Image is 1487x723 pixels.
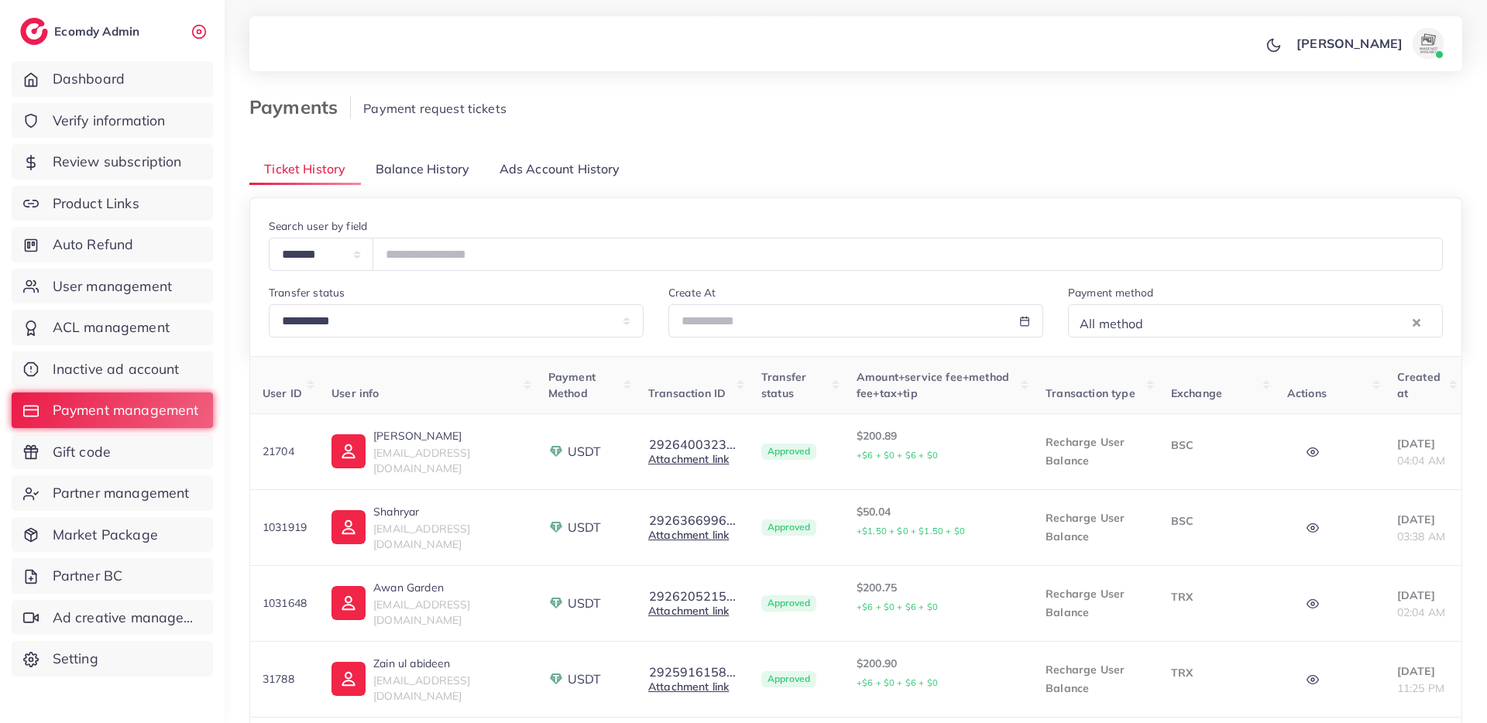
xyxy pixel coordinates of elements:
h2: Ecomdy Admin [54,24,143,39]
span: User management [53,276,172,296]
span: [EMAIL_ADDRESS][DOMAIN_NAME] [373,522,470,551]
span: Review subscription [53,152,182,172]
p: Recharge User Balance [1046,584,1146,622]
p: [DATE] [1397,662,1449,680]
span: Amount+service fee+method fee+tax+tip [857,370,1009,399]
p: Awan Garden [373,578,524,597]
button: 2926400323... [648,437,737,451]
p: 21704 [263,442,307,461]
p: [DATE] [1397,586,1449,605]
img: payment [548,671,564,687]
span: Transaction type [1046,386,1135,400]
a: Verify information [12,103,213,139]
span: Dashboard [53,69,125,89]
a: Market Package [12,517,213,553]
p: 1031648 [263,594,307,612]
p: TRX [1171,588,1262,606]
a: Dashboard [12,61,213,97]
a: Partner management [12,475,213,511]
small: +$6 + $0 + $6 + $0 [857,601,938,612]
img: ic-user-info.36bf1079.svg [331,510,366,544]
button: 2926366996... [648,513,737,527]
span: [EMAIL_ADDRESS][DOMAIN_NAME] [373,673,470,703]
span: Gift code [53,442,111,462]
span: Created at [1397,370,1441,399]
a: Gift code [12,434,213,470]
p: $200.89 [857,427,1021,464]
span: Approved [761,519,816,536]
a: ACL management [12,310,213,345]
img: payment [548,519,564,535]
span: Approved [761,444,816,461]
span: Partner BC [53,566,123,586]
span: Transfer status [761,370,806,399]
p: Recharge User Balance [1046,433,1146,470]
span: Transaction ID [648,386,726,400]
span: Verify information [53,111,166,131]
h3: Payments [249,96,351,118]
p: $200.90 [857,654,1021,692]
a: Attachment link [648,528,729,542]
p: [PERSON_NAME] [1296,34,1403,53]
span: 04:04 AM [1397,454,1445,468]
span: Inactive ad account [53,359,180,379]
span: Payment management [53,400,199,420]
input: Search for option [1149,309,1409,335]
span: [EMAIL_ADDRESS][DOMAIN_NAME] [373,598,470,627]
p: 1031919 [263,518,307,536]
small: +$1.50 + $0 + $1.50 + $0 [857,526,965,536]
span: Approved [761,671,816,688]
img: avatar [1413,28,1444,59]
a: Review subscription [12,144,213,180]
a: Setting [12,641,213,677]
small: +$6 + $0 + $6 + $0 [857,450,938,461]
a: Product Links [12,186,213,221]
span: USDT [568,519,602,536]
img: ic-user-info.36bf1079.svg [331,662,366,696]
span: USDT [568,595,602,612]
p: Zain ul abideen [373,654,524,673]
span: Setting [53,649,98,669]
span: Auto Refund [53,235,134,255]
p: BSC [1171,512,1262,530]
a: Partner BC [12,558,213,594]
p: [PERSON_NAME] [373,427,524,445]
a: [PERSON_NAME]avatar [1288,28,1450,59]
span: Balance History [376,160,469,178]
img: payment [548,444,564,459]
span: USDT [568,670,602,688]
span: Product Links [53,194,139,214]
a: Attachment link [648,452,729,466]
button: Clear Selected [1413,313,1420,331]
img: ic-user-info.36bf1079.svg [331,434,366,468]
img: logo [20,18,48,45]
span: Approved [761,595,816,612]
span: 11:25 PM [1397,681,1444,695]
button: 2926205215... [648,589,737,603]
label: Transfer status [269,285,345,300]
span: All method [1077,313,1147,335]
a: logoEcomdy Admin [20,18,143,45]
button: 2925916158... [648,665,737,679]
span: User ID [263,386,302,400]
span: 02:04 AM [1397,605,1445,619]
span: 03:38 AM [1397,529,1445,543]
label: Payment method [1068,285,1153,300]
a: Payment management [12,392,213,428]
p: Shahryar [373,502,524,521]
span: Ads Account History [500,160,620,178]
a: Ad creative management [12,600,213,636]
a: Attachment link [648,680,729,694]
p: BSC [1171,436,1262,454]
a: Attachment link [648,604,729,618]
span: Ticket History [264,160,345,178]
a: User management [12,269,213,304]
span: [EMAIL_ADDRESS][DOMAIN_NAME] [373,446,470,475]
span: User info [331,386,379,400]
span: Partner management [53,483,190,503]
span: Exchange [1171,386,1222,400]
span: Ad creative management [53,608,201,628]
p: Recharge User Balance [1046,509,1146,546]
div: Search for option [1068,304,1443,338]
label: Search user by field [269,218,367,234]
